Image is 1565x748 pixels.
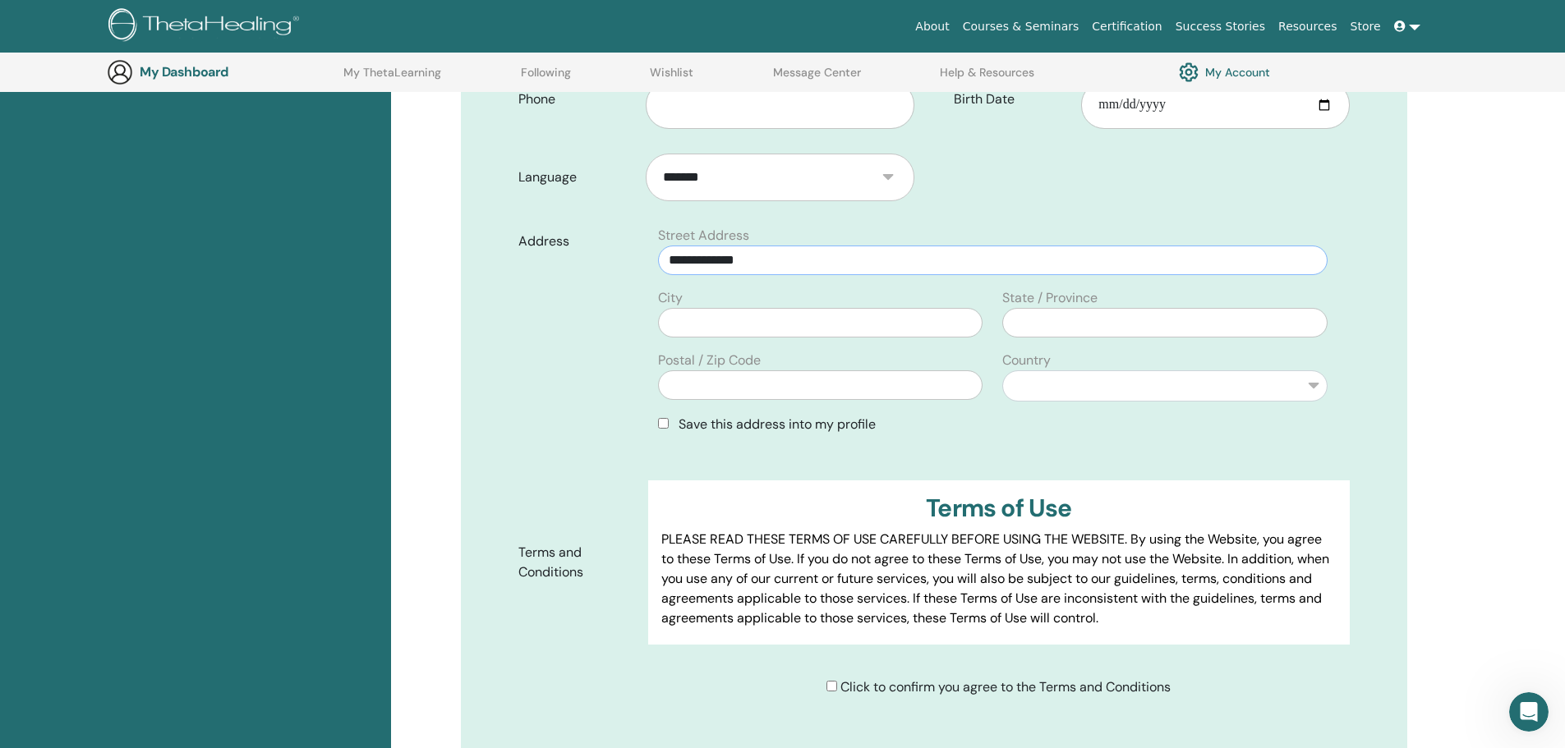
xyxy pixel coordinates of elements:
span: Save this address into my profile [679,415,876,433]
label: Country [1002,351,1051,370]
a: About [909,11,955,42]
label: Postal / Zip Code [658,351,761,370]
p: PLEASE READ THESE TERMS OF USE CAREFULLY BEFORE USING THE WEBSITE. By using the Website, you agre... [661,530,1336,628]
img: cog.svg [1179,58,1199,86]
a: Wishlist [650,66,693,92]
label: Birth Date [941,84,1082,115]
img: generic-user-icon.jpg [107,59,133,85]
label: Phone [506,84,647,115]
h3: My Dashboard [140,64,304,80]
a: Resources [1272,11,1344,42]
img: logo.png [108,8,305,45]
label: City [658,288,683,308]
a: My Account [1179,58,1270,86]
a: Store [1344,11,1388,42]
a: Success Stories [1169,11,1272,42]
label: Address [506,226,649,257]
iframe: Intercom live chat [1509,692,1549,732]
a: Message Center [773,66,861,92]
a: Following [521,66,571,92]
h3: Terms of Use [661,493,1336,523]
label: Terms and Conditions [506,537,649,588]
a: Courses & Seminars [956,11,1086,42]
label: Language [506,162,647,193]
a: Help & Resources [940,66,1034,92]
a: My ThetaLearning [343,66,441,92]
span: Click to confirm you agree to the Terms and Conditions [840,678,1171,695]
label: Street Address [658,226,749,246]
label: State / Province [1002,288,1098,308]
a: Certification [1085,11,1168,42]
